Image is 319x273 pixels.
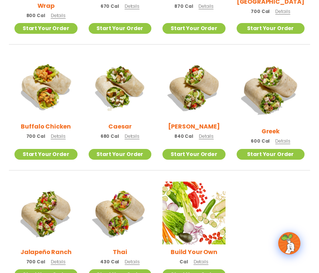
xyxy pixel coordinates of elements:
h2: Jalapeño Ranch [20,247,72,257]
span: 870 Cal [174,3,193,10]
span: Details [275,138,290,144]
a: Start Your Order [237,23,305,34]
span: Details [51,259,66,265]
span: Details [51,12,66,19]
span: 700 Cal [26,133,45,140]
img: Product photo for Jalapeño Ranch Wrap [14,182,78,245]
h2: [PERSON_NAME] [168,122,220,131]
a: Start Your Order [14,149,78,160]
span: Details [51,133,66,139]
a: Start Your Order [89,23,152,34]
img: wpChatIcon [279,233,300,254]
a: Start Your Order [89,149,152,160]
span: 670 Cal [101,3,119,10]
a: Start Your Order [162,149,226,160]
h2: Buffalo Chicken [21,122,71,131]
img: Product photo for Caesar Wrap [89,56,152,119]
a: Start Your Order [14,23,78,34]
img: Product photo for Thai Wrap [89,182,152,245]
span: 840 Cal [174,133,193,140]
span: Details [125,133,139,139]
h2: Thai [113,247,127,257]
span: Details [198,3,213,9]
h2: Build Your Own [171,247,217,257]
img: Product photo for Buffalo Chicken Wrap [14,56,78,119]
span: 700 Cal [251,8,270,15]
span: Details [194,259,208,265]
span: Details [125,259,139,265]
h2: Caesar [108,122,131,131]
span: Details [125,3,139,9]
img: Product photo for Build Your Own [162,182,226,245]
a: Start Your Order [237,149,305,160]
span: 800 Cal [26,12,45,19]
span: Cal [180,259,188,265]
img: Product photo for Greek Wrap [237,56,305,124]
img: Product photo for Cobb Wrap [162,56,226,119]
span: 680 Cal [101,133,119,140]
span: Details [275,8,290,14]
h2: Greek [262,127,280,136]
span: 700 Cal [26,259,45,265]
a: Start Your Order [162,23,226,34]
span: 430 Cal [100,259,119,265]
span: 600 Cal [251,138,270,144]
span: Details [199,133,214,139]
